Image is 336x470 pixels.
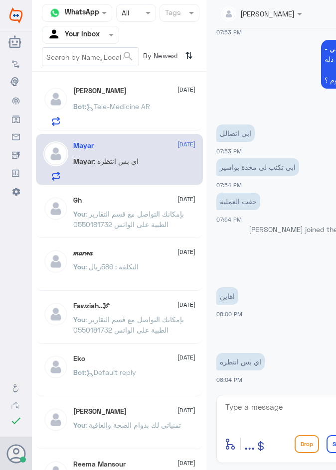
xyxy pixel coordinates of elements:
span: You [73,262,85,271]
button: search [122,48,134,65]
img: Widebot Logo [9,7,22,23]
span: Bot [73,368,85,376]
h5: Mayar [73,141,94,150]
h5: Reema Mansour [73,460,126,469]
span: You [73,315,85,324]
span: [DATE] [177,459,195,468]
p: 1/10/2025, 8:04 PM [216,353,265,370]
span: [DATE] [177,195,195,204]
span: : بإمكانك التواصل مع قسم التقارير الطبية على الواتس 0550181732 [73,210,184,229]
span: [DATE] [177,353,195,362]
span: [DATE] [177,300,195,309]
img: defaultAdmin.png [43,141,68,166]
input: Search by Name, Local etc… [42,48,139,66]
img: defaultAdmin.png [43,249,68,274]
img: defaultAdmin.png [43,407,68,432]
span: Bot [73,102,85,111]
span: 07:53 PM [216,148,242,154]
span: You [73,210,85,218]
i: check [10,415,22,427]
span: Mayar [73,157,94,165]
span: : Default reply [85,368,136,376]
img: whatsapp.png [47,5,62,20]
h5: Gh [73,196,82,205]
button: Drop [295,435,319,453]
i: ⇅ [185,47,193,64]
span: [DATE] [177,140,195,149]
h5: Mohamed Ahmed [73,87,127,95]
h5: Mohammed ALRASHED [73,407,127,416]
span: 07:53 PM [216,29,242,35]
p: 1/10/2025, 7:54 PM [216,158,299,176]
img: defaultAdmin.png [43,87,68,112]
span: : اي بس انتظره [94,157,139,165]
span: : بإمكانك التواصل مع قسم التقارير الطبية على الواتس 0550181732 [73,315,184,334]
h5: 𝒎𝒂𝒓𝒘𝒂 [73,249,93,257]
span: search [122,50,134,62]
span: ... [244,435,255,453]
div: Tags [164,7,181,20]
img: defaultAdmin.png [43,302,68,327]
span: [DATE] [177,247,195,256]
p: 1/10/2025, 8:00 PM [216,287,238,305]
p: 1/10/2025, 7:54 PM [216,193,260,210]
h5: Fawziah..🕊 [73,302,110,310]
h5: Eko [73,354,85,363]
p: 1/10/2025, 7:53 PM [216,124,255,142]
img: defaultAdmin.png [43,354,68,379]
span: : Tele-Medicine AR [85,102,150,111]
span: 08:00 PM [216,311,242,317]
span: 07:54 PM [216,216,242,223]
span: You [73,421,85,429]
span: By Newest [139,47,181,67]
img: yourInbox.svg [47,27,62,42]
span: [DATE] [177,406,195,415]
button: Avatar [6,444,25,463]
span: 08:04 PM [216,376,242,383]
button: ... [244,433,255,455]
img: defaultAdmin.png [43,196,68,221]
span: [DATE] [177,85,195,94]
span: : التكلفة : 586ريال [85,262,139,271]
span: : تمنياتي لك بدوام الصحة والعافية [85,421,181,429]
span: 07:54 PM [216,182,242,188]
